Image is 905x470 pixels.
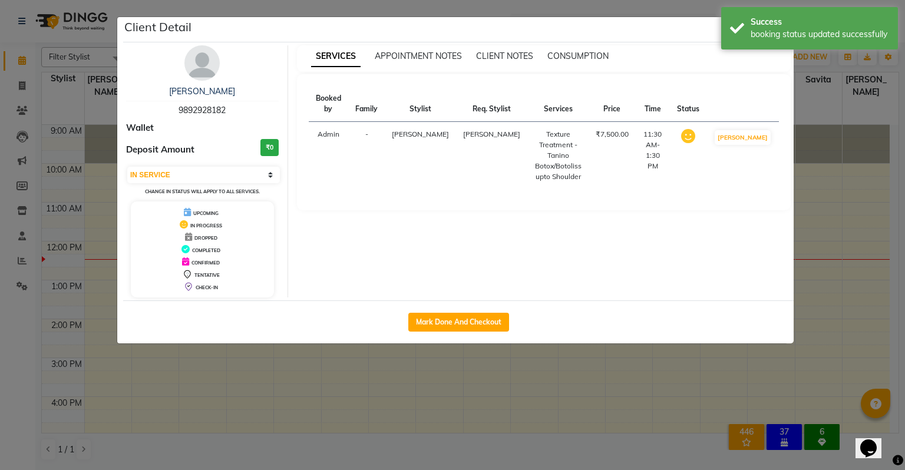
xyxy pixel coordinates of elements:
button: [PERSON_NAME] [715,130,771,145]
a: [PERSON_NAME] [169,86,235,97]
span: [PERSON_NAME] [463,130,520,138]
span: DROPPED [194,235,217,241]
span: CONSUMPTION [547,51,609,61]
span: TENTATIVE [194,272,220,278]
th: Req. Stylist [456,86,527,122]
td: Admin [309,122,349,190]
span: SERVICES [311,46,361,67]
div: Success [751,16,889,28]
th: Stylist [385,86,456,122]
td: 11:30 AM-1:30 PM [636,122,670,190]
button: Mark Done And Checkout [408,313,509,332]
small: Change in status will apply to all services. [145,188,260,194]
th: Family [348,86,385,122]
iframe: chat widget [856,423,893,458]
span: UPCOMING [193,210,219,216]
div: booking status updated successfully [751,28,889,41]
th: Services [527,86,589,122]
th: Price [589,86,636,122]
span: COMPLETED [192,247,220,253]
h3: ₹0 [260,139,279,156]
th: Time [636,86,670,122]
span: 9892928182 [179,105,226,115]
h5: Client Detail [124,18,191,36]
div: ₹7,500.00 [596,129,629,140]
span: APPOINTMENT NOTES [375,51,462,61]
span: IN PROGRESS [190,223,222,229]
span: Deposit Amount [126,143,194,157]
span: CHECK-IN [196,284,218,290]
span: CONFIRMED [191,260,220,266]
span: [PERSON_NAME] [392,130,449,138]
div: Texture Treatment - Tanino Botox/Botoliss upto Shoulder [534,129,582,182]
span: Wallet [126,121,154,135]
span: CLIENT NOTES [476,51,533,61]
th: Booked by [309,86,349,122]
img: avatar [184,45,220,81]
th: Status [670,86,706,122]
td: - [348,122,385,190]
